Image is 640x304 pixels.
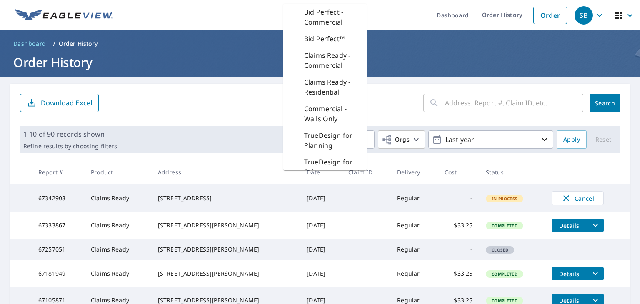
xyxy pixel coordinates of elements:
td: Claims Ready [84,212,151,239]
p: TrueDesign for Sales [304,157,360,177]
div: [STREET_ADDRESS] [158,194,294,202]
td: [DATE] [300,260,342,287]
button: Cancel [552,191,604,205]
th: Claim ID [342,160,390,184]
td: Regular [390,239,437,260]
th: Date [300,160,342,184]
span: Apply [563,135,580,145]
p: TrueDesign for Planning [304,130,360,150]
div: [STREET_ADDRESS][PERSON_NAME] [158,245,294,254]
p: Download Excel [41,98,92,107]
th: Report # [32,160,84,184]
p: Refine results by choosing filters [23,142,117,150]
span: Completed [487,271,522,277]
td: - [438,239,480,260]
td: [DATE] [300,184,342,212]
span: Search [597,99,613,107]
button: Last year [428,130,553,149]
div: Bid Perfect™ [283,30,367,47]
button: Download Excel [20,94,99,112]
td: [DATE] [300,212,342,239]
button: Orgs [378,130,425,149]
p: 1-10 of 90 records shown [23,129,117,139]
div: [STREET_ADDRESS][PERSON_NAME] [158,269,294,278]
td: Claims Ready [84,260,151,287]
th: Delivery [390,160,437,184]
div: SB [575,6,593,25]
p: Last year [442,132,540,147]
span: Details [557,270,582,278]
h1: Order History [10,54,630,71]
p: Order History [59,40,98,48]
img: EV Logo [15,9,113,22]
td: Regular [390,212,437,239]
div: Commercial - Walls Only [283,100,367,127]
span: Closed [487,247,513,253]
th: Address [151,160,300,184]
button: Apply [557,130,587,149]
td: 67333867 [32,212,84,239]
td: 67181949 [32,260,84,287]
td: 67257051 [32,239,84,260]
a: Dashboard [10,37,50,50]
p: Claims Ready - Residential [304,77,360,97]
span: Details [557,222,582,229]
div: Claims Ready - Residential [283,74,367,100]
span: Completed [487,298,522,304]
td: 67342903 [32,184,84,212]
div: [STREET_ADDRESS][PERSON_NAME] [158,221,294,229]
td: Claims Ready [84,239,151,260]
div: Claims Ready - Commercial [283,47,367,74]
td: Claims Ready [84,184,151,212]
span: In Process [487,196,522,202]
td: Regular [390,260,437,287]
span: Completed [487,223,522,229]
div: Bid Perfect - Commercial [283,4,367,30]
td: [DATE] [300,239,342,260]
nav: breadcrumb [10,37,630,50]
p: Commercial - Walls Only [304,104,360,124]
span: Dashboard [13,40,46,48]
td: $33.25 [438,260,480,287]
button: filesDropdownBtn-67333867 [587,219,604,232]
td: $33.25 [438,212,480,239]
td: Regular [390,184,437,212]
p: Claims Ready - Commercial [304,50,360,70]
button: detailsBtn-67333867 [552,219,587,232]
button: detailsBtn-67181949 [552,267,587,280]
input: Address, Report #, Claim ID, etc. [445,91,583,115]
a: Order [533,7,567,24]
td: - [438,184,480,212]
button: filesDropdownBtn-67181949 [587,267,604,280]
th: Product [84,160,151,184]
div: TrueDesign for Sales [283,154,367,180]
span: Cancel [560,193,595,203]
th: Status [479,160,545,184]
th: Cost [438,160,480,184]
span: Orgs [382,135,410,145]
li: / [53,39,55,49]
p: Bid Perfect™ [304,34,345,44]
p: Bid Perfect - Commercial [304,7,360,27]
div: TrueDesign for Planning [283,127,367,154]
button: Search [590,94,620,112]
